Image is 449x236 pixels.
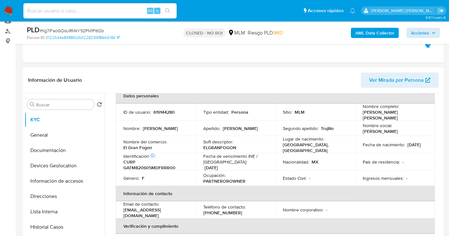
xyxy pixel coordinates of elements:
[46,35,120,41] a: 0122644e84886b3d1228299f8feb5184
[25,143,105,158] button: Documentación
[283,207,324,213] p: Nombre corporativo :
[425,15,446,20] span: 3.157.1-hotfix-5
[143,126,178,131] p: [PERSON_NAME]
[326,207,328,213] p: -
[27,25,40,35] b: PLD
[156,8,158,14] span: s
[203,210,242,216] p: [PHONE_NUMBER]
[363,175,404,181] p: Ingresos mensuales :
[203,109,229,115] p: Tipo entidad :
[23,7,177,15] input: Buscar usuario o caso...
[283,175,307,181] p: Estado Civil :
[148,8,153,14] span: Alt
[283,159,309,165] p: Nacionalidad :
[203,139,233,145] p: Soft descriptor :
[27,35,44,41] b: Person ID
[283,109,292,115] p: Sitio :
[123,126,140,131] p: Nombre :
[123,201,159,207] p: Email de contacto :
[116,186,435,201] th: Información de contacto
[123,139,167,145] p: Nombre del comercio :
[361,72,439,88] button: Ver Mirada por Persona
[123,153,156,159] p: Identificación :
[123,207,185,218] p: [EMAIL_ADDRESS][DOMAIN_NAME]
[363,109,425,121] p: [PERSON_NAME] [PERSON_NAME]
[205,165,218,171] p: [DATE]
[116,218,435,234] th: Verificación y cumplimiento
[40,27,104,34] span: # Kg7lFaoGOsURMkY92PM1F6Ob
[97,102,102,109] button: Volver al orden por defecto
[407,142,421,148] p: [DATE]
[123,145,152,150] p: El Gran Fogon
[274,29,283,36] span: MID
[25,189,105,204] button: Direcciones
[437,7,444,14] a: Salir
[142,175,144,181] p: F
[25,204,105,219] button: Lista Interna
[309,175,311,181] p: -
[228,29,245,36] div: MLM
[25,127,105,143] button: General
[248,29,283,36] span: Riesgo PLD:
[350,8,355,13] a: Notificaciones
[161,6,174,15] button: search-icon
[406,28,440,38] button: Acciones
[363,123,392,128] p: Nombre social :
[355,28,394,38] b: AML Data Collector
[203,126,220,131] p: Apellido :
[25,112,105,127] button: KYC
[25,219,105,235] button: Historial Casos
[183,28,225,37] p: CLOSED - NO ROI
[223,126,258,131] p: [PERSON_NAME]
[369,72,424,88] span: Ver Mirada por Persona
[231,109,248,115] p: Persona
[406,175,407,181] p: -
[28,77,82,83] h1: Información de Usuario
[283,136,324,142] p: Lugar de nacimiento :
[283,142,345,153] p: [GEOGRAPHIC_DATA], [GEOGRAPHIC_DATA]
[123,159,185,171] p: CURP GATM820605MDFRRR00
[30,102,35,107] button: Buscar
[351,28,399,38] button: AML Data Collector
[308,7,344,14] span: Accesos rápidos
[36,102,92,108] input: Buscar
[25,158,105,173] button: Devices Geolocation
[371,8,436,14] p: nancy.sanchezgarcia@mercadolibre.com.mx
[25,173,105,189] button: Información de accesos
[123,175,139,181] p: Género :
[312,159,319,165] p: MX
[203,145,236,150] p: ELGRANFOGON
[153,109,175,115] p: 619144280
[283,126,319,131] p: Segundo apellido :
[203,204,246,210] p: Teléfono de contacto :
[203,153,268,165] p: Fecha de vencimiento INE / [GEOGRAPHIC_DATA] :
[116,88,435,103] th: Datos personales
[123,109,151,115] p: ID de usuario :
[363,103,399,109] p: Nombre completo :
[203,172,226,178] p: Ocupación :
[295,109,305,115] p: MLM
[363,159,400,165] p: País de residencia :
[363,142,405,148] p: Fecha de nacimiento :
[203,178,245,184] p: PARTNEROROWNER
[321,126,334,131] p: Trujillo
[411,28,429,38] span: Acciones
[402,159,404,165] p: -
[363,128,398,134] p: [PERSON_NAME]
